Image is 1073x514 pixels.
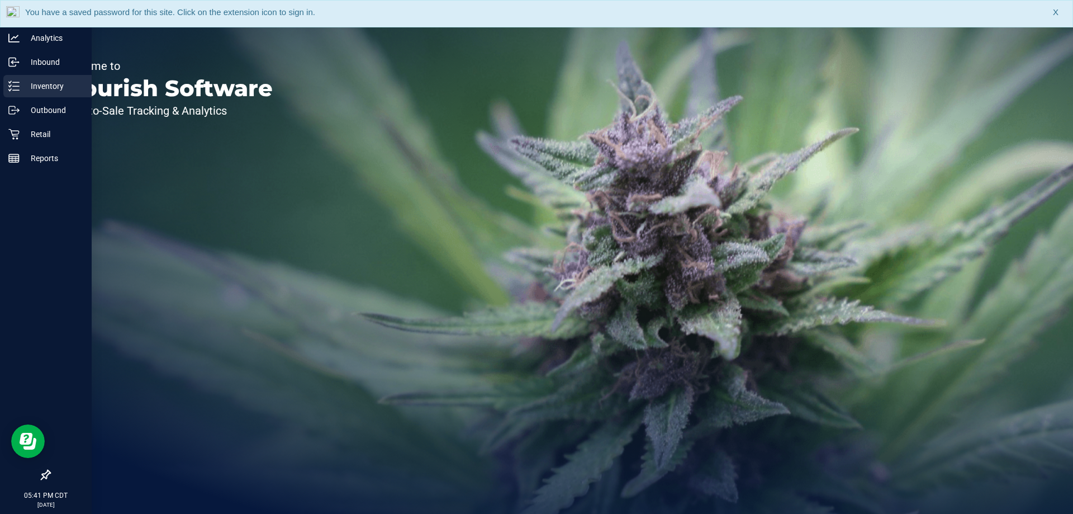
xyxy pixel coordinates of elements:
[8,153,20,164] inline-svg: Reports
[60,105,273,116] p: Seed-to-Sale Tracking & Analytics
[60,60,273,72] p: Welcome to
[20,31,87,45] p: Analytics
[20,79,87,93] p: Inventory
[20,128,87,141] p: Retail
[8,105,20,116] inline-svg: Outbound
[8,32,20,44] inline-svg: Analytics
[8,81,20,92] inline-svg: Inventory
[5,501,87,509] p: [DATE]
[60,77,273,100] p: Flourish Software
[1053,6,1058,19] span: X
[8,129,20,140] inline-svg: Retail
[11,425,45,458] iframe: Resource center
[20,103,87,117] p: Outbound
[25,7,315,17] span: You have a saved password for this site. Click on the extension icon to sign in.
[8,56,20,68] inline-svg: Inbound
[20,152,87,165] p: Reports
[5,491,87,501] p: 05:41 PM CDT
[20,55,87,69] p: Inbound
